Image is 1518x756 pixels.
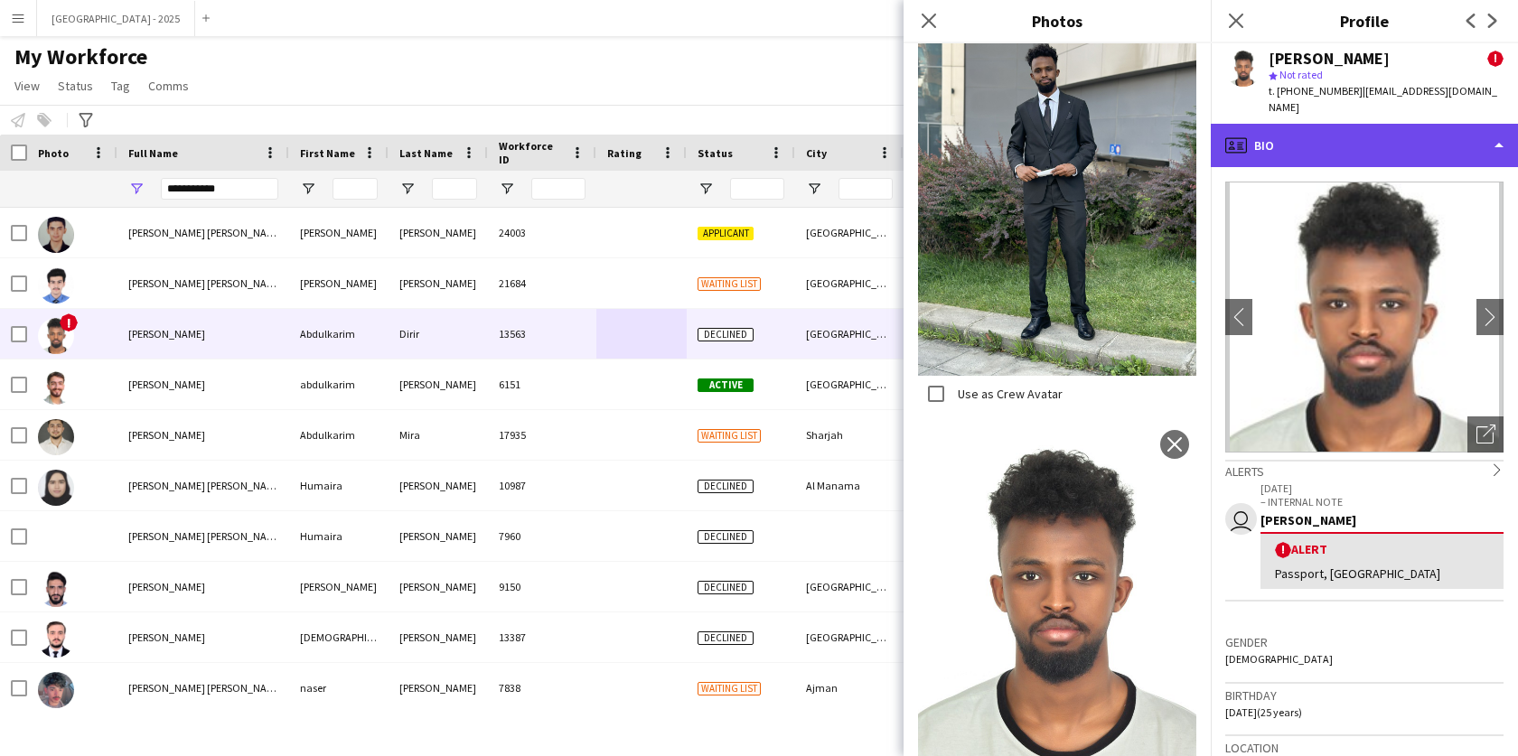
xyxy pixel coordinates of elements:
[58,78,93,94] span: Status
[1211,9,1518,33] h3: Profile
[795,208,904,257] div: [GEOGRAPHIC_DATA]
[333,178,378,200] input: First Name Filter Input
[488,410,596,460] div: 17935
[1225,634,1504,650] h3: Gender
[918,423,1196,756] img: Crew photo 902965
[14,78,40,94] span: View
[1269,51,1390,67] div: [PERSON_NAME]
[488,612,596,662] div: 13387
[389,461,488,510] div: [PERSON_NAME]
[104,74,137,98] a: Tag
[698,631,754,645] span: Declined
[7,74,47,98] a: View
[128,479,284,492] span: [PERSON_NAME] [PERSON_NAME]
[128,681,284,695] span: [PERSON_NAME] [PERSON_NAME]
[300,146,355,160] span: First Name
[488,359,596,409] div: 6151
[148,78,189,94] span: Comms
[1275,565,1489,582] div: Passport, [GEOGRAPHIC_DATA]
[128,276,284,290] span: [PERSON_NAME] [PERSON_NAME]
[698,480,754,493] span: Declined
[389,511,488,561] div: [PERSON_NAME]
[488,511,596,561] div: 7960
[289,562,389,611] div: [PERSON_NAME]
[38,571,74,607] img: Mohammed abdul karim
[488,258,596,308] div: 21684
[795,359,904,409] div: [GEOGRAPHIC_DATA]
[289,461,389,510] div: Humaira
[1260,512,1504,528] div: [PERSON_NAME]
[389,258,488,308] div: [PERSON_NAME]
[389,309,488,359] div: Dirir
[698,227,754,240] span: Applicant
[300,181,316,197] button: Open Filter Menu
[289,359,389,409] div: abdulkarim
[795,410,904,460] div: Sharjah
[289,309,389,359] div: Abdulkarim
[499,139,564,166] span: Workforce ID
[1487,51,1504,67] span: !
[60,313,78,331] span: !
[38,146,69,160] span: Photo
[698,181,714,197] button: Open Filter Menu
[432,178,477,200] input: Last Name Filter Input
[499,181,515,197] button: Open Filter Menu
[698,581,754,594] span: Declined
[698,682,761,695] span: Waiting list
[698,146,733,160] span: Status
[1225,182,1504,453] img: Crew avatar or photo
[698,277,761,291] span: Waiting list
[1225,687,1504,704] h3: Birthday
[488,663,596,713] div: 7838
[289,663,389,713] div: naser
[1225,460,1504,480] div: Alerts
[389,359,488,409] div: [PERSON_NAME]
[289,410,389,460] div: Abdulkarim
[839,178,893,200] input: City Filter Input
[37,1,195,36] button: [GEOGRAPHIC_DATA] - 2025
[795,461,904,510] div: Al Manama
[806,181,822,197] button: Open Filter Menu
[389,562,488,611] div: [PERSON_NAME]
[488,208,596,257] div: 24003
[289,258,389,308] div: [PERSON_NAME]
[1225,652,1333,666] span: [DEMOGRAPHIC_DATA]
[795,663,904,713] div: Ajman
[698,328,754,341] span: Declined
[128,181,145,197] button: Open Filter Menu
[607,146,642,160] span: Rating
[38,267,74,303] img: Abdul karim Alnabulsi
[38,419,74,455] img: Abdulkarim Mira
[289,511,389,561] div: Humaira
[1260,495,1504,509] p: – INTERNAL NOTE
[128,378,205,391] span: [PERSON_NAME]
[38,470,74,506] img: Humaira Abdul karim
[75,109,97,131] app-action-btn: Advanced filters
[1260,481,1504,495] p: [DATE]
[698,429,761,443] span: Waiting list
[51,74,100,98] a: Status
[289,612,389,662] div: [DEMOGRAPHIC_DATA]
[389,208,488,257] div: [PERSON_NAME]
[128,630,205,644] span: [PERSON_NAME]
[1211,124,1518,167] div: Bio
[38,369,74,405] img: abdulkarim ghura
[698,530,754,544] span: Declined
[111,78,130,94] span: Tag
[128,580,205,593] span: [PERSON_NAME]
[161,178,278,200] input: Full Name Filter Input
[795,309,904,359] div: [GEOGRAPHIC_DATA]
[399,181,416,197] button: Open Filter Menu
[795,562,904,611] div: [GEOGRAPHIC_DATA]
[128,226,284,239] span: [PERSON_NAME] [PERSON_NAME]
[1225,705,1302,719] span: [DATE] (25 years)
[14,43,147,70] span: My Workforce
[1269,84,1497,114] span: | [EMAIL_ADDRESS][DOMAIN_NAME]
[795,258,904,308] div: [GEOGRAPHIC_DATA]
[38,318,74,354] img: Abdulkarim Dirir
[389,663,488,713] div: [PERSON_NAME]
[38,217,74,253] img: Abdul Halim Abdul Karim
[1275,541,1489,558] div: Alert
[531,178,586,200] input: Workforce ID Filter Input
[389,612,488,662] div: [PERSON_NAME]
